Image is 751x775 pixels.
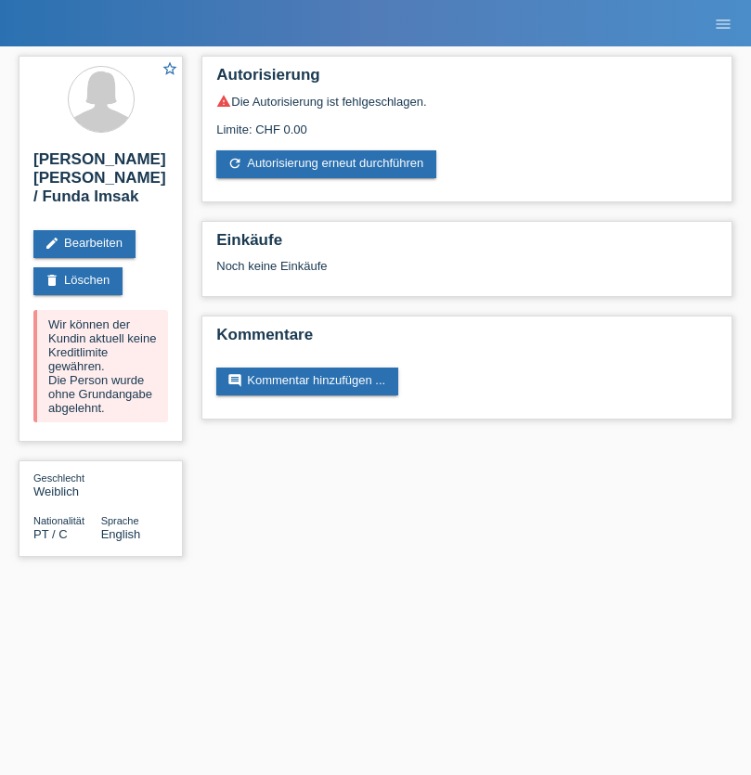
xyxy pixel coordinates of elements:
[33,527,68,541] span: Portugal / C / 26.03.2008
[705,18,742,29] a: menu
[216,109,718,136] div: Limite: CHF 0.00
[45,236,59,251] i: edit
[216,94,231,109] i: warning
[33,150,168,215] h2: [PERSON_NAME] [PERSON_NAME] / Funda Imsak
[216,231,718,259] h2: Einkäufe
[33,472,84,484] span: Geschlecht
[216,150,436,178] a: refreshAutorisierung erneut durchführen
[101,527,141,541] span: English
[33,230,136,258] a: editBearbeiten
[45,273,59,288] i: delete
[714,15,732,33] i: menu
[33,310,168,422] div: Wir können der Kundin aktuell keine Kreditlimite gewähren. Die Person wurde ohne Grundangabe abge...
[216,66,718,94] h2: Autorisierung
[216,94,718,109] div: Die Autorisierung ist fehlgeschlagen.
[33,471,101,498] div: Weiblich
[162,60,178,77] i: star_border
[33,267,123,295] a: deleteLöschen
[227,156,242,171] i: refresh
[227,373,242,388] i: comment
[101,515,139,526] span: Sprache
[33,515,84,526] span: Nationalität
[216,368,398,395] a: commentKommentar hinzufügen ...
[216,259,718,287] div: Noch keine Einkäufe
[162,60,178,80] a: star_border
[216,326,718,354] h2: Kommentare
